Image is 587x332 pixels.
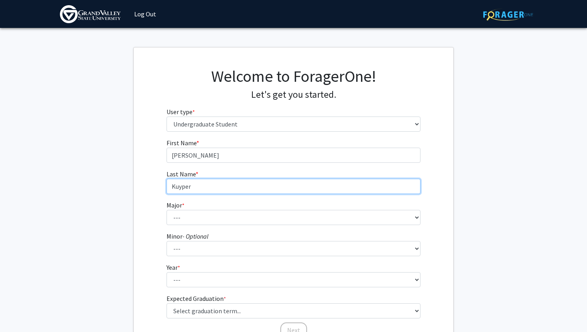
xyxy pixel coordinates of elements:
[167,67,421,86] h1: Welcome to ForagerOne!
[167,139,196,147] span: First Name
[167,170,196,178] span: Last Name
[167,263,180,272] label: Year
[167,200,184,210] label: Major
[167,89,421,101] h4: Let's get you started.
[167,231,208,241] label: Minor
[182,232,208,240] i: - Optional
[60,5,121,23] img: Grand Valley State University Logo
[167,294,226,303] label: Expected Graduation
[167,107,195,117] label: User type
[6,296,34,326] iframe: Chat
[483,8,533,21] img: ForagerOne Logo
